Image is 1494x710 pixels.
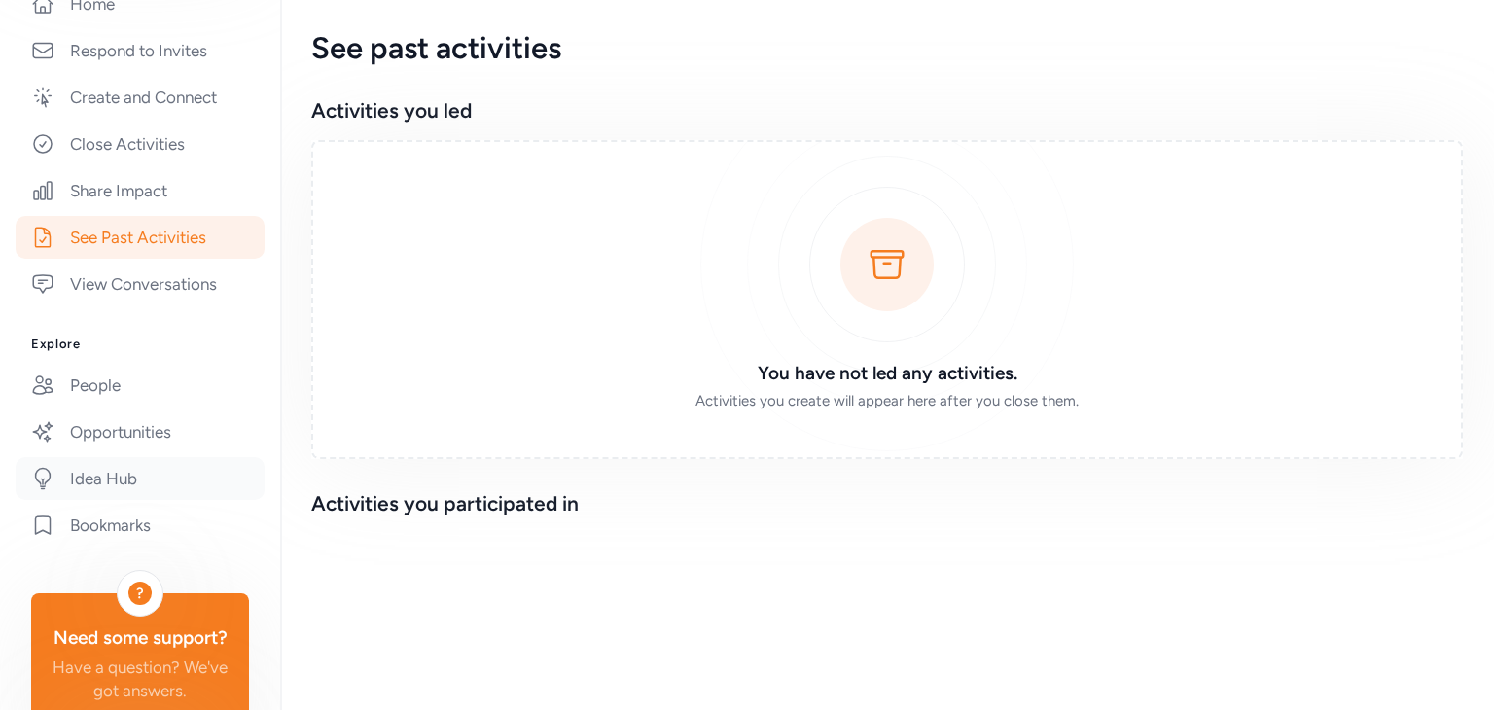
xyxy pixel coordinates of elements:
h2: Activities you led [311,97,1463,124]
a: Opportunities [16,410,265,453]
div: Need some support? [47,624,233,652]
div: ? [128,582,152,605]
a: Idea Hub [16,457,265,500]
div: Activities you create will appear here after you close them. [607,391,1167,410]
a: Create and Connect [16,76,265,119]
div: Have a question? We've got answers. [47,656,233,702]
a: View Conversations [16,263,265,305]
a: People [16,364,265,407]
a: See Past Activities [16,216,265,259]
a: Bookmarks [16,504,265,547]
h3: Explore [31,337,249,352]
a: Close Activities [16,123,265,165]
h2: Activities you participated in [311,490,1463,517]
a: Share Impact [16,169,265,212]
h3: You have not led any activities. [607,360,1167,387]
a: Respond to Invites [16,29,265,72]
div: See past activities [311,31,1463,66]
